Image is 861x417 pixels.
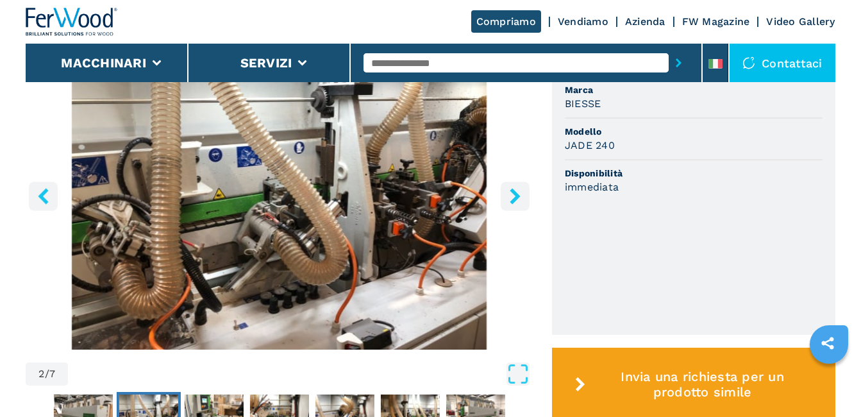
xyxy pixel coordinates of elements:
div: Go to Slide 2 [26,38,533,350]
span: Disponibilità [565,167,823,180]
a: Compriamo [471,10,541,33]
img: Bordatrice Singola BIESSE JADE 240 [26,38,533,350]
a: Vendiamo [558,15,608,28]
h3: BIESSE [565,96,601,111]
h3: JADE 240 [565,138,615,153]
span: Invia una richiesta per un prodotto simile [590,369,814,400]
button: Macchinari [61,55,146,71]
span: Marca [565,83,823,96]
span: / [45,369,49,379]
span: 7 [49,369,55,379]
iframe: Chat [807,359,851,407]
h3: immediata [565,180,619,194]
button: left-button [29,182,58,210]
span: Modello [565,125,823,138]
button: Servizi [240,55,292,71]
div: Contattaci [730,44,835,82]
img: Ferwood [26,8,118,36]
a: FW Magazine [682,15,750,28]
span: 2 [38,369,44,379]
a: Azienda [625,15,665,28]
button: submit-button [669,48,689,78]
button: right-button [501,182,530,210]
a: Video Gallery [766,15,835,28]
button: Open Fullscreen [71,362,530,386]
a: sharethis [812,327,844,359]
img: Contattaci [742,56,755,69]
